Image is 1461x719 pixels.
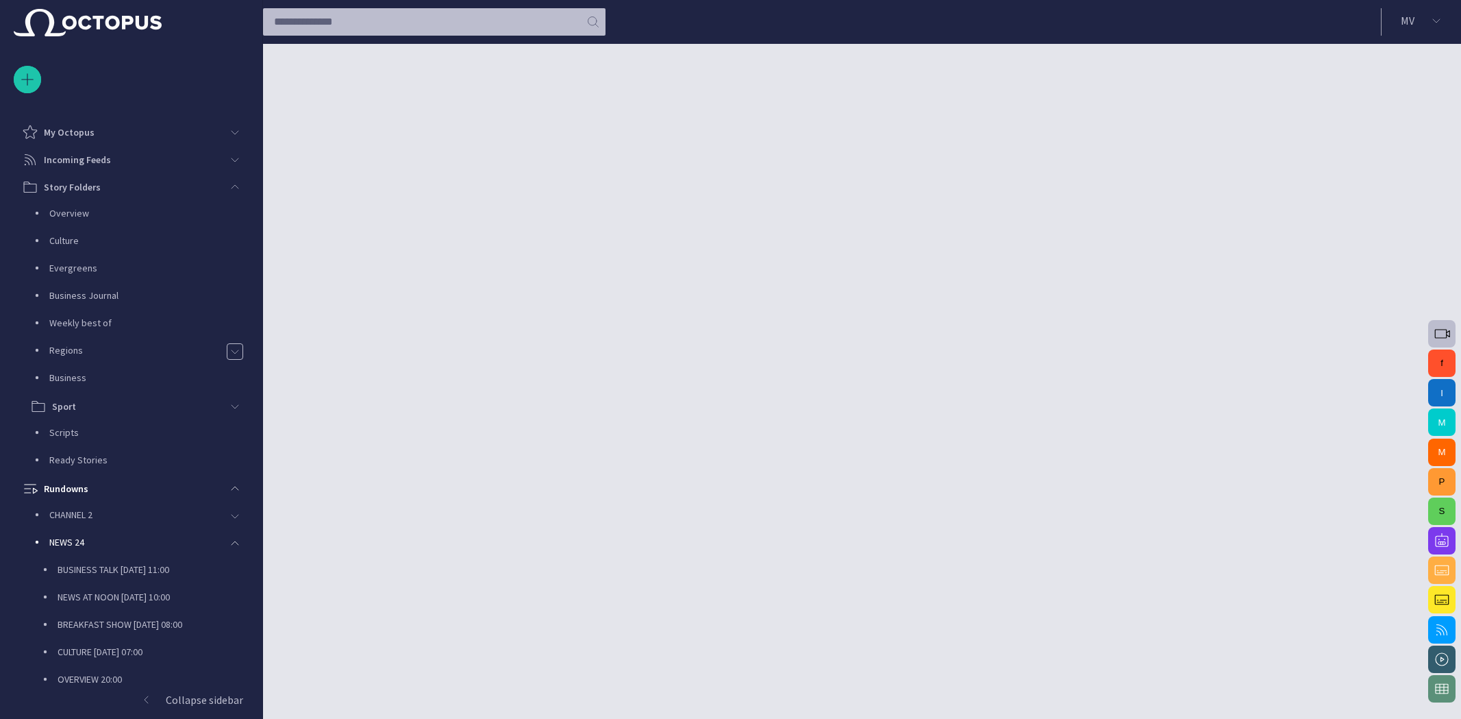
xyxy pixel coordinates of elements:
p: Ready Stories [49,453,249,467]
button: I [1428,379,1456,406]
p: BUSINESS TALK [DATE] 11:00 [58,563,249,576]
p: Incoming Feeds [44,153,111,167]
button: f [1428,350,1456,377]
button: S [1428,498,1456,525]
button: M [1428,409,1456,436]
div: Weekly best of [22,310,249,338]
p: Rundowns [44,482,88,496]
div: Overview [22,201,249,228]
p: Regions [49,343,226,357]
p: Weekly best of [49,316,249,330]
div: Culture [22,228,249,256]
div: Ready Stories [22,448,249,475]
div: Regions [22,338,249,365]
p: Evergreens [49,261,249,275]
p: Business Journal [49,289,249,302]
p: Overview [49,206,249,220]
p: NEWS AT NOON [DATE] 10:00 [58,590,249,604]
p: Sport [52,400,76,413]
p: My Octopus [44,125,95,139]
p: Business [49,371,249,385]
div: Scripts [22,420,249,448]
button: Collapse sidebar [14,686,249,714]
div: OVERVIEW 20:00 [30,667,249,694]
p: Scripts [49,426,249,439]
p: Collapse sidebar [166,692,243,708]
div: NEWS AT NOON [DATE] 10:00 [30,585,249,612]
p: Culture [49,234,249,247]
p: Story Folders [44,180,101,194]
p: OVERVIEW 20:00 [58,672,249,686]
p: M V [1401,12,1414,29]
button: MV [1390,8,1453,33]
div: Evergreens [22,256,249,283]
p: CULTURE [DATE] 07:00 [58,645,249,659]
div: BREAKFAST SHOW [DATE] 08:00 [30,612,249,639]
p: BREAKFAST SHOW [DATE] 08:00 [58,618,249,631]
div: CULTURE [DATE] 07:00 [30,639,249,667]
p: CHANNEL 2 [49,508,221,522]
button: M [1428,439,1456,466]
ul: main menu [14,119,249,686]
img: Octopus News Room [14,9,162,36]
div: Business [22,365,249,393]
div: Business Journal [22,283,249,310]
div: BUSINESS TALK [DATE] 11:00 [30,557,249,585]
button: P [1428,468,1456,496]
p: NEWS 24 [49,535,221,549]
